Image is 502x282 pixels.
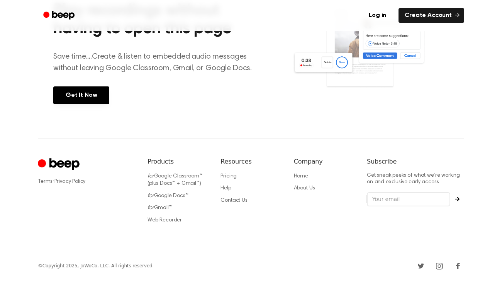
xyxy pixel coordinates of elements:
a: forGmail™ [148,205,172,211]
h6: Resources [220,157,281,166]
a: About Us [294,186,315,191]
a: Home [294,174,308,179]
a: Instagram [433,260,446,272]
a: Help [220,186,231,191]
div: · [38,178,135,186]
i: for [148,174,154,179]
p: Get sneak peeks of what we’re working on and exclusive early access. [367,172,464,186]
a: Log in [361,7,394,24]
input: Your email [367,192,450,207]
a: Beep [38,8,81,23]
a: Cruip [38,157,81,172]
a: Get It Now [53,86,109,104]
a: Facebook [452,260,464,272]
h6: Company [294,157,354,166]
a: Terms [38,179,53,184]
a: Twitter [415,260,427,272]
p: Save time....Create & listen to embedded audio messages without leaving Google Classroom, Gmail, ... [53,51,261,74]
button: Subscribe [450,197,464,201]
a: Contact Us [220,198,247,203]
a: forGoogle Docs™ [148,193,188,199]
a: forGoogle Classroom™ (plus Docs™ + Gmail™) [148,174,202,187]
a: Web Recorder [148,218,182,223]
h6: Subscribe [367,157,464,166]
div: © Copyright 2025, JoWoCo, LLC. All rights reserved. [38,262,154,269]
a: Privacy Policy [54,179,86,184]
h6: Products [148,157,208,166]
i: for [148,193,154,199]
a: Create Account [399,8,464,23]
a: Pricing [220,174,237,179]
i: for [148,205,154,211]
